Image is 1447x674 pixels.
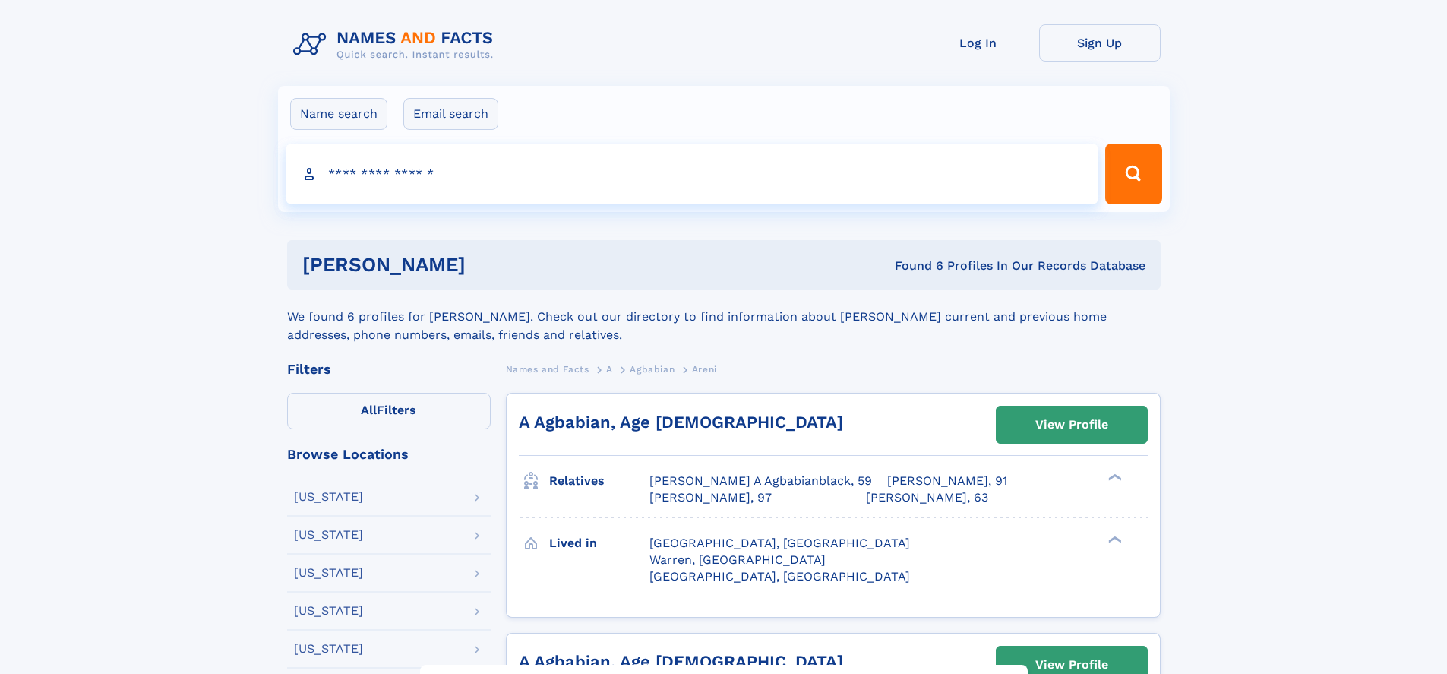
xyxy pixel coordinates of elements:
div: Found 6 Profiles In Our Records Database [680,258,1145,274]
div: ❯ [1104,473,1123,483]
span: Warren, [GEOGRAPHIC_DATA] [649,552,826,567]
a: Names and Facts [506,359,589,378]
div: Browse Locations [287,448,491,461]
a: Agbabian [630,359,675,378]
span: All [361,403,377,417]
a: [PERSON_NAME], 91 [887,473,1007,489]
div: Filters [287,362,491,376]
div: View Profile [1035,407,1108,442]
h3: Relatives [549,468,649,494]
label: Name search [290,98,387,130]
a: Sign Up [1039,24,1161,62]
div: [US_STATE] [294,605,363,617]
div: [US_STATE] [294,567,363,579]
label: Filters [287,393,491,429]
h1: [PERSON_NAME] [302,255,681,274]
a: Log In [918,24,1039,62]
a: A Agbabian, Age [DEMOGRAPHIC_DATA] [519,652,843,671]
span: [GEOGRAPHIC_DATA], [GEOGRAPHIC_DATA] [649,569,910,584]
a: [PERSON_NAME], 63 [866,489,988,506]
label: Email search [403,98,498,130]
button: Search Button [1105,144,1161,204]
a: View Profile [997,407,1147,443]
span: [GEOGRAPHIC_DATA], [GEOGRAPHIC_DATA] [649,536,910,550]
h3: Lived in [549,530,649,556]
a: A [606,359,613,378]
a: [PERSON_NAME] A Agbabianblack, 59 [649,473,872,489]
div: [US_STATE] [294,643,363,655]
div: ❯ [1104,534,1123,544]
a: [PERSON_NAME], 97 [649,489,772,506]
input: search input [286,144,1099,204]
span: Agbabian [630,364,675,375]
a: A Agbabian, Age [DEMOGRAPHIC_DATA] [519,413,843,432]
div: [US_STATE] [294,529,363,541]
div: [US_STATE] [294,491,363,503]
img: Logo Names and Facts [287,24,506,65]
div: We found 6 profiles for [PERSON_NAME]. Check out our directory to find information about [PERSON_... [287,290,1161,344]
span: Areni [692,364,717,375]
span: A [606,364,613,375]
